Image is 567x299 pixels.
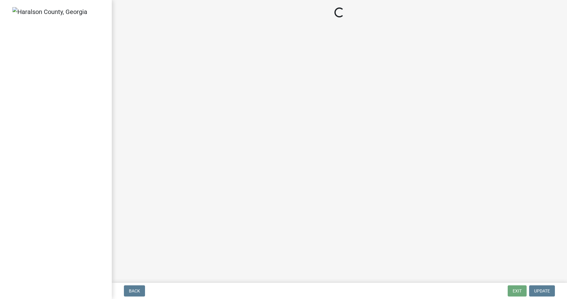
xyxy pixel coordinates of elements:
span: Back [129,288,140,293]
button: Back [124,285,145,297]
button: Exit [508,285,527,297]
button: Update [529,285,555,297]
span: Update [534,288,550,293]
img: Haralson County, Georgia [12,7,87,16]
